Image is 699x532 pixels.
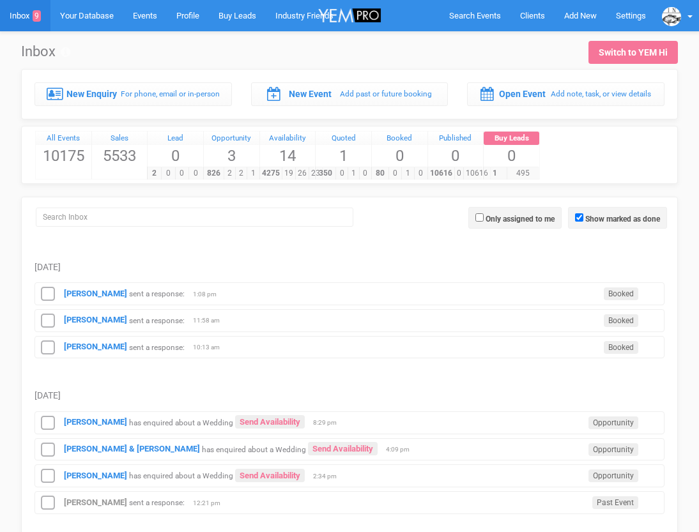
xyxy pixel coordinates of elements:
[551,89,651,98] small: Add note, task, or view details
[129,289,185,298] small: sent a response:
[588,469,638,482] span: Opportunity
[202,445,306,453] small: has enquired about a Wedding
[401,167,415,179] span: 1
[21,44,70,59] h1: Inbox
[295,167,309,179] span: 26
[309,167,323,179] span: 23
[193,290,225,299] span: 1:08 pm
[203,167,224,179] span: 826
[564,11,597,20] span: Add New
[175,167,190,179] span: 0
[428,132,484,146] a: Published
[129,342,185,351] small: sent a response:
[348,167,360,179] span: 1
[313,472,345,481] span: 2:34 pm
[449,11,501,20] span: Search Events
[316,145,371,167] span: 1
[463,167,491,179] span: 10616
[662,7,681,26] img: data
[486,213,555,225] label: Only assigned to me
[372,145,427,167] span: 0
[282,167,296,179] span: 19
[499,87,546,100] label: Open Event
[427,167,455,179] span: 10616
[259,167,282,179] span: 4275
[193,499,225,508] span: 12:21 pm
[92,145,148,167] span: 5533
[129,418,233,427] small: has enquired about a Wedding
[66,87,117,100] label: New Enquiry
[428,145,484,167] span: 0
[604,287,638,300] span: Booked
[147,167,162,179] span: 2
[235,469,305,482] a: Send Availability
[340,89,432,98] small: Add past or future booking
[36,132,91,146] a: All Events
[371,167,389,179] span: 80
[260,132,316,146] a: Availability
[313,418,345,427] span: 8:29 pm
[484,145,539,167] span: 0
[235,167,247,179] span: 2
[64,417,127,427] a: [PERSON_NAME]
[507,167,539,179] span: 495
[64,498,127,507] a: [PERSON_NAME]
[520,11,545,20] span: Clients
[414,167,427,179] span: 0
[121,89,220,98] small: For phone, email or in-person
[35,82,232,105] a: New Enquiry For phone, email or in-person
[129,498,185,507] small: sent a response:
[588,41,678,64] a: Switch to YEM Hi
[316,132,371,146] a: Quoted
[483,167,507,179] span: 1
[204,132,259,146] a: Opportunity
[64,315,127,324] a: [PERSON_NAME]
[92,132,148,146] div: Sales
[386,445,418,454] span: 4:09 pm
[35,262,664,272] h5: [DATE]
[204,145,259,167] span: 3
[484,132,539,146] div: Buy Leads
[193,316,225,325] span: 11:58 am
[129,471,233,480] small: has enquired about a Wedding
[64,289,127,298] a: [PERSON_NAME]
[129,315,185,324] small: sent a response:
[224,167,236,179] span: 2
[35,391,664,400] h5: [DATE]
[585,213,660,225] label: Show marked as done
[599,46,668,59] div: Switch to YEM Hi
[148,132,203,146] a: Lead
[604,341,638,354] span: Booked
[64,342,127,351] a: [PERSON_NAME]
[188,167,203,179] span: 0
[388,167,402,179] span: 0
[588,443,638,456] span: Opportunity
[260,145,316,167] span: 14
[604,314,638,327] span: Booked
[372,132,427,146] a: Booked
[33,10,41,22] span: 9
[289,87,332,100] label: New Event
[64,471,127,480] a: [PERSON_NAME]
[247,167,259,179] span: 1
[588,416,638,429] span: Opportunity
[235,415,305,429] a: Send Availability
[315,167,336,179] span: 350
[64,444,200,453] a: [PERSON_NAME] & [PERSON_NAME]
[308,442,378,455] a: Send Availability
[467,82,664,105] a: Open Event Add note, task, or view details
[251,82,449,105] a: New Event Add past or future booking
[359,167,371,179] span: 0
[592,496,638,509] span: Past Event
